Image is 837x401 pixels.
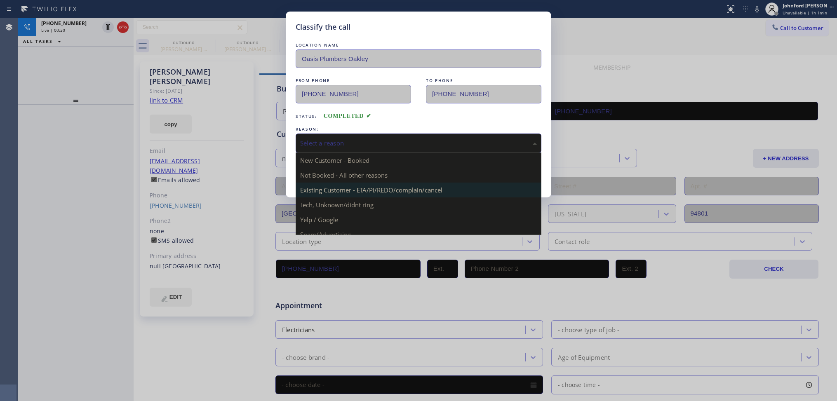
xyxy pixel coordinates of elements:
[296,197,541,212] div: Tech, Unknown/didnt ring
[296,113,317,119] span: Status:
[296,168,541,183] div: Not Booked - All other reasons
[296,41,541,49] div: LOCATION NAME
[296,212,541,227] div: Yelp / Google
[426,76,541,85] div: TO PHONE
[296,76,411,85] div: FROM PHONE
[296,153,541,168] div: New Customer - Booked
[296,227,541,242] div: Spam/Advertising
[296,183,541,197] div: Existing Customer - ETA/PI/REDO/complain/cancel
[426,85,541,103] input: To phone
[300,138,537,148] div: Select a reason
[296,125,541,134] div: REASON:
[296,21,350,33] h5: Classify the call
[324,113,371,119] span: COMPLETED
[296,85,411,103] input: From phone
